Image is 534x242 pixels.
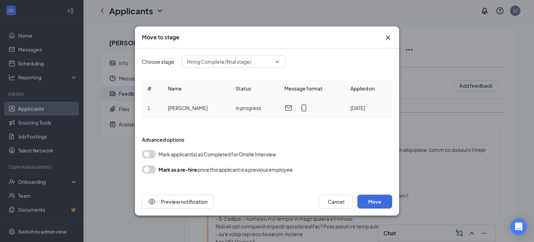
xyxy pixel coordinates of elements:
[300,104,308,112] svg: MobileSms
[159,150,276,158] span: Mark applicant(s) as Completed for Onsite Interview
[142,58,176,65] span: Choose stage:
[142,195,213,209] button: EyePreview notification
[230,79,279,98] th: Status
[142,79,162,98] th: #
[187,56,251,67] span: Hiring Complete (final stage)
[162,98,230,118] td: [PERSON_NAME]
[384,33,392,42] svg: Cross
[159,165,294,174] div: since this applicant is a previous employee.
[345,98,392,118] td: [DATE]
[345,79,392,98] th: Applied on
[162,79,230,98] th: Name
[147,105,150,111] span: 1
[148,197,156,206] svg: Eye
[510,218,527,235] div: Open Intercom Messenger
[230,98,279,118] td: in progress
[318,195,353,209] button: Cancel
[284,104,293,112] svg: Email
[384,33,392,42] button: Close
[159,166,197,173] b: Mark as a re-hire
[279,79,345,98] th: Message format
[357,195,392,209] button: Move
[142,33,179,41] h3: Move to stage
[142,136,392,143] div: Advanced options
